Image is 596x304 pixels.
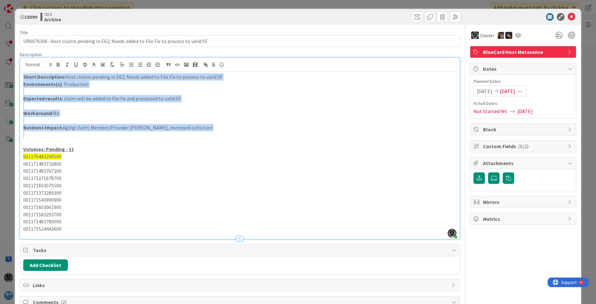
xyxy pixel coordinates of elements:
[518,143,529,149] span: ( 0/2 )
[20,13,37,21] span: ID
[483,142,564,150] span: Custom Fields
[471,32,479,39] img: KG
[473,78,573,85] span: Planned Dates
[23,175,457,182] p: 001171271678700
[20,35,460,47] input: type card name here...
[44,12,61,17] span: OEA
[477,87,492,95] span: [DATE]
[23,95,457,102] p: : claim will be added to file fix and processed to valid SF
[32,3,35,8] div: 9+
[23,81,457,88] p: : Production
[483,48,564,56] span: BlueCard Host Metavance
[23,259,68,271] button: Add Checklist
[498,32,505,39] img: TC
[483,159,564,167] span: Attachments
[483,65,564,73] span: Dates
[23,182,457,189] p: 001171603075500
[483,198,564,206] span: Mirrors
[23,196,457,204] p: 001171543990900
[23,95,62,102] strong: Expected results
[23,124,63,131] strong: Business Impact:
[23,153,61,160] span: 001170483290500
[44,17,61,22] b: Archive
[23,110,52,116] strong: Workaround
[517,107,533,115] span: [DATE]
[483,126,564,133] span: Block
[20,30,28,35] label: Title
[33,246,448,254] span: Tasks
[23,74,65,80] strong: Short Description:
[23,211,457,218] p: 001171583293700
[23,160,457,168] p: 001171483716800
[25,14,37,20] b: 18099
[23,204,457,211] p: 001171603061900
[23,218,457,225] p: 001171483780000
[23,146,74,152] u: Volumes: Pending - 11
[23,124,457,131] p: Aging claim; Member/Provider [PERSON_NAME], increased calls/corr
[23,110,457,117] p: :No
[13,1,29,9] span: Support
[33,281,448,289] span: Links
[23,225,457,233] p: 001171524442600
[20,52,42,57] span: Description
[500,87,515,95] span: [DATE]
[23,167,457,175] p: 001171483767200
[480,32,494,39] span: Owner
[483,215,564,223] span: Metrics
[473,100,573,107] span: Actual Dates
[473,107,507,115] span: Not Started Yet
[505,32,512,39] img: ZB
[23,73,457,81] p: Host claims pending in E62; Needs added to File Fix to process to valid SF
[23,81,62,87] strong: Environments(s)
[23,189,457,197] p: 001171372289300
[448,229,457,238] img: ddRgQ3yRm5LdI1ED0PslnJbT72KgN0Tb.jfif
